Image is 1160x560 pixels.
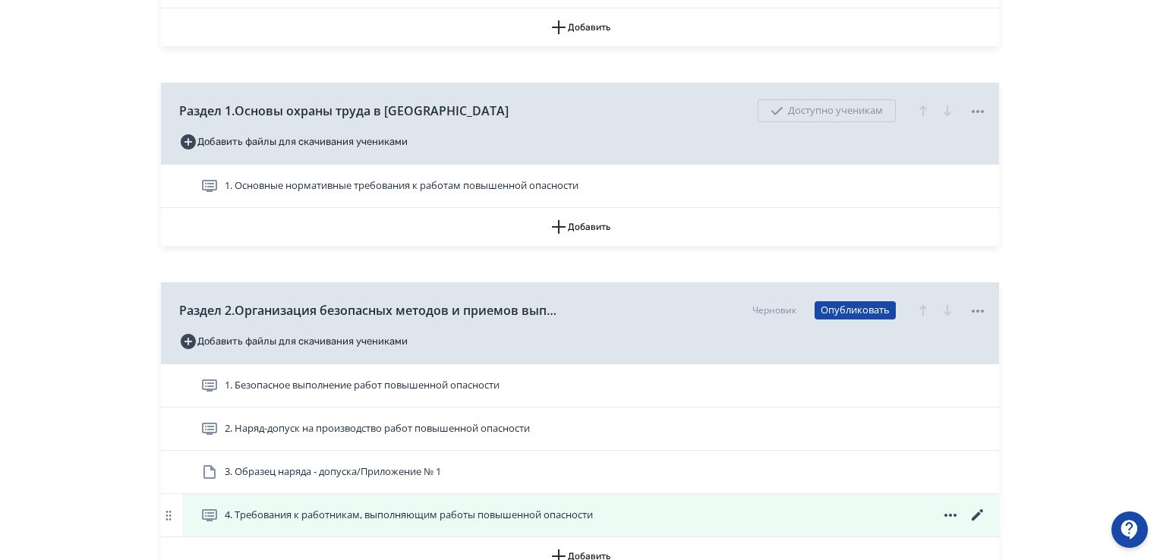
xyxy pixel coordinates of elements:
button: Добавить [161,8,999,46]
div: 2. Наряд-допуск на производство работ повышенной опасности [161,407,999,451]
button: Добавить файлы для скачивания учениками [179,130,408,154]
span: 3. Образец наряда - допуска/Приложение № 1 [225,464,441,480]
span: Раздел 1.Основы охраны труда в [GEOGRAPHIC_DATA] [179,102,509,120]
span: 2. Наряд-допуск на производство работ повышенной опасности [225,421,530,436]
button: Опубликовать [815,301,896,319]
div: 1. Основные нормативные требования к работам повышенной опасности [161,165,999,208]
span: 1. Основные нормативные требования к работам повышенной опасности [225,178,578,193]
div: Черновик [752,304,796,317]
span: 1. Безопасное выполнение работ повышенной опасности [225,378,500,393]
div: Доступно ученикам [758,99,896,122]
div: 4. Требования к работникам, выполняющим работы повышенной опасности [161,494,999,537]
button: Добавить файлы для скачивания учениками [179,329,408,354]
button: Добавить [161,208,999,246]
span: Раздел 2.Организация безопасных методов и приемов выполнения работ повышенной опасности [179,301,559,319]
div: 3. Образец наряда - допуска/Приложение № 1 [161,451,999,494]
div: 1. Безопасное выполнение работ повышенной опасности [161,364,999,407]
span: 4. Требования к работникам, выполняющим работы повышенной опасности [225,508,593,523]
